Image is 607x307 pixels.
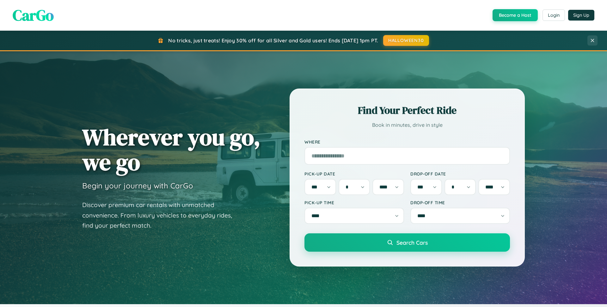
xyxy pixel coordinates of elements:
[304,200,404,205] label: Pick-up Time
[13,5,54,26] span: CarGo
[568,10,594,21] button: Sign Up
[543,9,565,21] button: Login
[410,171,510,176] label: Drop-off Date
[304,120,510,130] p: Book in minutes, drive in style
[304,139,510,144] label: Where
[304,103,510,117] h2: Find Your Perfect Ride
[383,35,429,46] button: HALLOWEEN30
[493,9,538,21] button: Become a Host
[410,200,510,205] label: Drop-off Time
[304,171,404,176] label: Pick-up Date
[82,125,261,175] h1: Wherever you go, we go
[168,37,378,44] span: No tricks, just treats! Enjoy 30% off for all Silver and Gold users! Ends [DATE] 1pm PT.
[304,233,510,252] button: Search Cars
[82,181,193,190] h3: Begin your journey with CarGo
[82,200,240,231] p: Discover premium car rentals with unmatched convenience. From luxury vehicles to everyday rides, ...
[396,239,428,246] span: Search Cars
